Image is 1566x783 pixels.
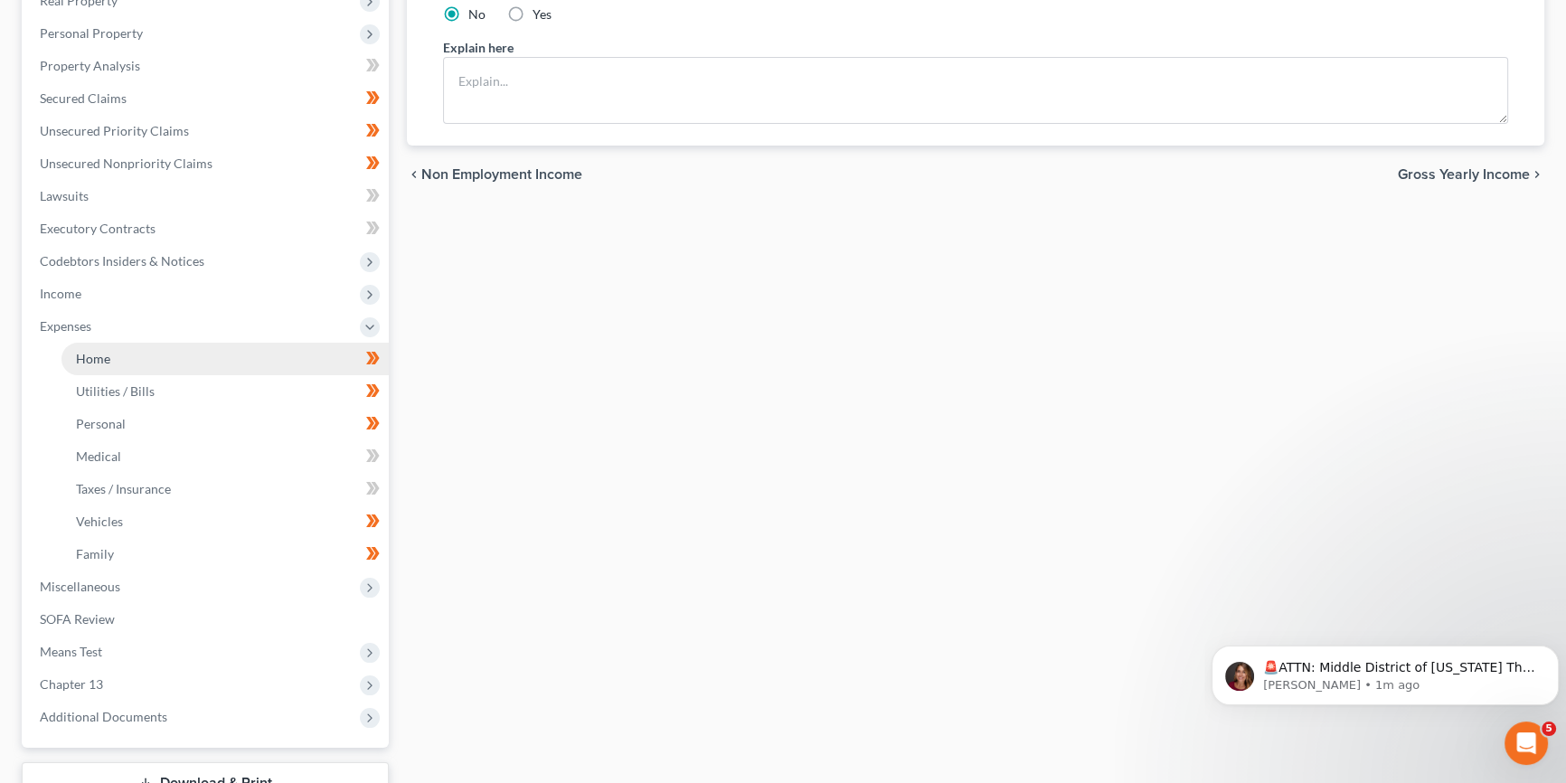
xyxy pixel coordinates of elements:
span: Expenses [40,318,91,334]
a: Executory Contracts [25,212,389,245]
span: Miscellaneous [40,579,120,594]
span: Means Test [40,644,102,659]
span: Executory Contracts [40,221,156,236]
span: Unsecured Priority Claims [40,123,189,138]
span: No [468,6,486,22]
span: Personal [76,416,126,431]
a: Personal [61,408,389,440]
iframe: Intercom live chat [1505,722,1548,765]
span: Non Employment Income [421,167,582,182]
span: SOFA Review [40,611,115,627]
span: Home [76,351,110,366]
a: Medical [61,440,389,473]
span: Family [76,546,114,561]
span: Secured Claims [40,90,127,106]
i: chevron_left [407,167,421,182]
span: Gross Yearly Income [1398,167,1530,182]
span: Vehicles [76,514,123,529]
span: Medical [76,448,121,464]
span: Codebtors Insiders & Notices [40,253,204,269]
span: Personal Property [40,25,143,41]
span: Unsecured Nonpriority Claims [40,156,212,171]
a: Unsecured Priority Claims [25,115,389,147]
span: Yes [533,6,552,22]
span: Utilities / Bills [76,383,155,399]
label: Explain here [443,38,514,57]
a: Property Analysis [25,50,389,82]
span: Chapter 13 [40,676,103,692]
a: Lawsuits [25,180,389,212]
span: Taxes / Insurance [76,481,171,496]
i: chevron_right [1530,167,1544,182]
a: Family [61,538,389,571]
a: Utilities / Bills [61,375,389,408]
span: Property Analysis [40,58,140,73]
a: SOFA Review [25,603,389,636]
button: chevron_left Non Employment Income [407,167,582,182]
span: Additional Documents [40,709,167,724]
a: Home [61,343,389,375]
a: Vehicles [61,505,389,538]
a: Secured Claims [25,82,389,115]
a: Taxes / Insurance [61,473,389,505]
a: Unsecured Nonpriority Claims [25,147,389,180]
button: Gross Yearly Income chevron_right [1398,167,1544,182]
iframe: Intercom notifications message [1204,608,1566,734]
span: Lawsuits [40,188,89,203]
span: 5 [1542,722,1556,736]
span: Income [40,286,81,301]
